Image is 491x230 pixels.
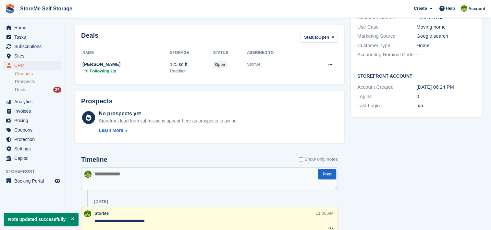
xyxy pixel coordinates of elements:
a: menu [3,42,61,51]
a: menu [3,51,61,60]
img: StorMe [84,210,91,217]
div: Google search [416,32,475,40]
a: menu [3,61,61,70]
div: Customer Type [357,42,416,49]
span: Open [318,34,329,41]
div: Home [416,42,475,49]
div: Price reveal [416,14,475,21]
a: Contacts [15,71,61,77]
h2: Prospects [81,97,113,105]
span: Prospects [15,79,35,85]
a: StoreMe Self Storage [18,3,75,14]
img: StorMe [461,5,467,12]
span: Protection [14,135,53,144]
span: Coupons [14,125,53,134]
a: menu [3,135,61,144]
span: Deals [15,87,27,93]
div: [DATE] [94,199,108,204]
a: menu [3,154,61,163]
span: Subscriptions [14,42,53,51]
div: [PERSON_NAME] [82,61,170,68]
h2: Deals [81,32,98,44]
span: Sites [14,51,53,60]
span: CRM [14,61,53,70]
span: Home [14,23,53,32]
span: Pricing [14,116,53,125]
th: Assigned to [247,48,307,58]
span: | [87,68,88,74]
div: Redditch [170,68,213,74]
span: Invoices [14,107,53,116]
h2: Storefront Account [357,72,475,79]
div: Customer Source [357,14,416,21]
div: n/a [416,102,475,109]
a: Preview store [54,177,61,185]
a: menu [3,144,61,153]
a: Deals 27 [15,86,61,93]
div: Last Login [357,102,416,109]
div: - [416,51,475,58]
th: Status [213,48,247,58]
span: Create [414,5,427,12]
label: Show only notes [299,156,338,163]
a: menu [3,125,61,134]
div: No prospects yet [99,110,238,118]
div: Logins [357,93,416,100]
div: 0 [416,93,475,100]
a: menu [3,32,61,42]
span: Analytics [14,97,53,106]
span: Status: [304,34,318,41]
span: Settings [14,144,53,153]
div: Marketing Source [357,32,416,40]
a: menu [3,97,61,106]
button: Status: Open [301,32,338,43]
a: menu [3,23,61,32]
div: Learn More [99,127,123,134]
span: Capital [14,154,53,163]
span: Account [468,6,485,12]
div: 125 sq ft [170,61,213,68]
th: Name [81,48,170,58]
div: Use Case [357,23,416,31]
div: Accounting Nominal Code [357,51,416,58]
img: StorMe [84,171,92,178]
a: menu [3,116,61,125]
span: Booking Portal [14,176,53,185]
a: Learn More [99,127,238,134]
div: Account Created [357,83,416,91]
p: Note updated successfully [4,213,79,226]
span: Tasks [14,32,53,42]
a: Prospects [15,78,61,85]
div: 27 [53,87,61,93]
button: Post [318,169,336,180]
h2: Timeline [81,156,107,163]
img: stora-icon-8386f47178a22dfd0bd8f6a31ec36ba5ce8667c1dd55bd0f319d3a0aa187defe.svg [5,4,15,14]
input: Show only notes [299,156,303,163]
a: menu [3,176,61,185]
span: open [213,61,227,68]
span: Storefront [6,168,65,175]
a: menu [3,107,61,116]
span: StorMe [94,211,109,216]
div: Storefront lead form submissions appear here as prospects to action. [99,118,238,124]
div: Moving home [416,23,475,31]
th: Storage [170,48,213,58]
span: Help [446,5,455,12]
div: StorMe [247,61,307,68]
div: 11:06 AM [316,210,334,216]
span: Following Up [90,68,116,74]
div: [DATE] 06:24 PM [416,83,475,91]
